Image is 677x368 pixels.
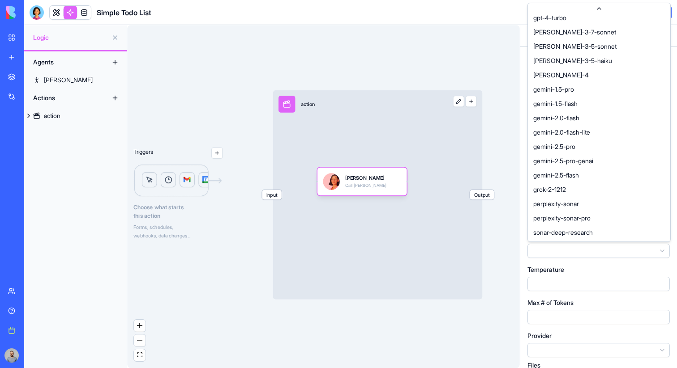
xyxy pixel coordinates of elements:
span: [PERSON_NAME]-3-5-haiku [533,56,612,65]
span: [PERSON_NAME]-3-5-sonnet [533,42,617,51]
p: Triggers [133,148,153,159]
span: perplexity-sonar [533,199,579,208]
span: Output [470,190,494,200]
span: gemini-2.0-flash [533,114,579,123]
div: Call [PERSON_NAME] [345,183,386,188]
span: gemini-2.0-flash-lite [533,128,590,137]
span: gemini-2.5-pro-genai [533,157,593,165]
span: Forms, schedules, webhooks, data changes... [133,224,191,238]
button: zoom in [134,320,146,332]
span: grok-2-1212 [533,185,566,194]
span: [PERSON_NAME]-3-7-sonnet [533,28,616,37]
span: Choose what starts this action [133,203,223,220]
span: perplexity-sonar-pro [533,214,591,223]
span: gemini-1.5-flash [533,99,578,108]
span: gemini-1.5-pro [533,85,574,94]
button: fit view [134,349,146,361]
div: [PERSON_NAME] [345,174,386,182]
span: Input [262,190,282,200]
img: Logic [133,164,223,198]
span: [PERSON_NAME]-4 [533,71,589,80]
button: zoom out [134,334,146,347]
span: gpt-4-turbo [533,13,566,22]
span: gemini-2.5-flash [533,171,579,180]
span: sonar-deep-research [533,228,593,237]
div: action [301,101,315,108]
span: gemini-2.5-pro [533,142,575,151]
